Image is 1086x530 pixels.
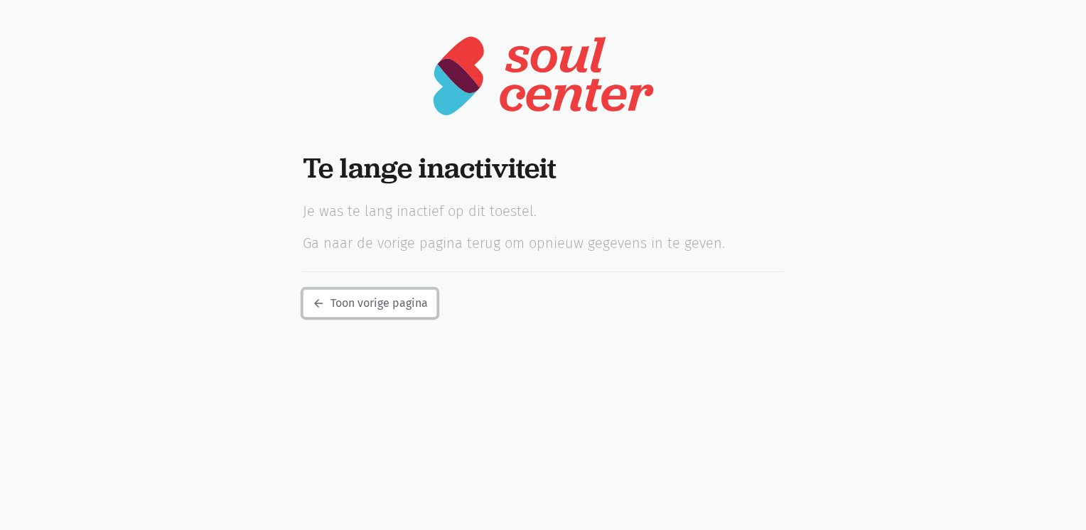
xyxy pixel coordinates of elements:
[303,201,784,222] p: Je was te lang inactief op dit toestel.
[312,297,325,310] i: arrow_back
[303,289,437,318] a: Toon vorige pagina
[303,151,784,184] h1: Te lange inactiviteit
[431,34,654,117] img: logo
[303,233,784,254] p: Ga naar de vorige pagina terug om opnieuw gegevens in te geven.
